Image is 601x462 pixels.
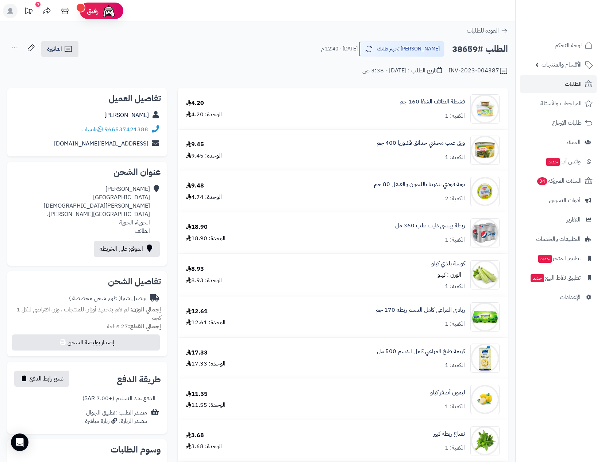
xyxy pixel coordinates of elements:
div: الوحدة: 9.45 [186,152,222,160]
h2: طريقة الدفع [117,375,161,384]
h2: الطلب #38659 [452,42,508,57]
a: تونة قودي تندرينا بالليمون والفلفل 80 جم [374,180,465,189]
span: جديد [531,274,544,282]
span: نسخ رابط الدفع [30,374,63,383]
img: 1675687148-EwYo1G7KH0jGDE7uxCW5nJFcokdAb4NnowpHnva3-90x90.jpg [471,302,499,332]
div: الكمية: 1 [445,444,465,452]
div: الكمية: 1 [445,402,465,411]
a: كوسة بلدي كيلو [431,260,465,268]
a: ورق عنب محشي حدائق فكتوريا 400 جم [377,139,465,147]
div: 9.48 [186,182,204,190]
a: ليمون أصفر كيلو [430,389,465,397]
h2: تفاصيل الشحن [13,277,161,286]
div: 17.33 [186,349,208,357]
a: العودة للطلبات [467,26,508,35]
a: أدوات التسويق [520,192,597,209]
div: 9 [35,2,41,7]
span: وآتس آب [546,156,581,167]
div: 11.55 [186,390,208,398]
div: [PERSON_NAME] [GEOGRAPHIC_DATA] [PERSON_NAME][DEMOGRAPHIC_DATA][GEOGRAPHIC_DATA][PERSON_NAME]، ال... [13,185,150,235]
a: 966537421388 [104,125,148,134]
div: Open Intercom Messenger [11,433,28,451]
img: 43094616dcdccd0c221b3d6fb4199775c408-90x90.jpg [471,177,499,206]
a: كريمة طبخ المراعي كامل الدسم 500 مل [377,347,465,356]
div: توصيل شبرا [69,294,146,303]
small: [DATE] - 12:40 م [321,45,358,53]
div: 3.68 [186,431,204,440]
span: لم تقم بتحديد أوزان للمنتجات ، وزن افتراضي للكل 1 كجم [16,305,161,322]
a: الإعدادات [520,288,597,306]
div: الكمية: 2 [445,194,465,203]
span: تطبيق نقاط البيع [530,273,581,283]
a: المراجعات والأسئلة [520,95,597,112]
img: 1750189624-528573_main-90x90.jpg [471,344,499,373]
div: الكمية: 1 [445,282,465,291]
div: الوحدة: 18.90 [186,234,226,243]
div: 18.90 [186,223,208,231]
a: طلبات الإرجاع [520,114,597,132]
strong: إجمالي القطع: [128,322,161,331]
a: [PERSON_NAME] [104,111,149,120]
span: المراجعات والأسئلة [540,98,582,109]
span: التقارير [567,215,581,225]
a: التطبيقات والخدمات [520,230,597,248]
div: الكمية: 1 [445,236,465,244]
a: الموقع على الخريطة [94,241,160,257]
div: الوحدة: 17.33 [186,360,226,368]
span: جديد [538,255,552,263]
a: ربطة بيبسي دايت علب 360 مل [395,221,465,230]
a: واتساب [81,125,103,134]
span: ( طرق شحن مخصصة ) [69,294,121,303]
a: وآتس آبجديد [520,153,597,170]
a: [EMAIL_ADDRESS][DOMAIN_NAME] [54,139,148,148]
small: 27 قطعة [107,322,161,331]
span: السلات المتروكة [536,176,582,186]
a: تحديثات المنصة [19,4,38,20]
div: 9.45 [186,140,204,149]
img: 25639e5e93511af1f3f95bef749b227986e4-90x90.jpg [471,136,499,165]
a: السلات المتروكة34 [520,172,597,190]
div: الكمية: 1 [445,112,465,120]
span: التطبيقات والخدمات [536,234,581,244]
button: [PERSON_NAME] تجهيز طلبك [359,41,444,57]
img: 1755180175-IMG_4933-90x90.jpeg [471,94,499,124]
h2: وسوم الطلبات [13,445,161,454]
a: نعناع ربطة كبير [434,430,465,438]
a: الطلبات [520,75,597,93]
div: الدفع عند التسليم (+7.00 SAR) [82,394,155,403]
div: الكمية: 1 [445,361,465,370]
a: تطبيق نقاط البيعجديد [520,269,597,287]
span: الإعدادات [560,292,581,302]
img: 1677256164-711IkFxB0XL._AC_SX425_-90x90.jpg [471,218,499,247]
div: الكمية: 1 [445,320,465,328]
span: جديد [546,158,560,166]
span: لوحة التحكم [555,40,582,50]
a: الفاتورة [41,41,78,57]
strong: إجمالي الوزن: [130,305,161,314]
h2: عنوان الشحن [13,168,161,177]
span: الطلبات [565,79,582,89]
div: الوحدة: 8.93 [186,276,222,285]
div: الوحدة: 12.61 [186,318,226,327]
h2: تفاصيل العميل [13,94,161,103]
img: 4415d3ba36c548cace54f3c89e64be5d16a4-90x90.jpg [471,385,499,414]
span: العودة للطلبات [467,26,499,35]
a: زبادي المراعي كامل الدسم ربطة 170 جم [375,306,465,314]
button: نسخ رابط الدفع [14,371,69,387]
div: الكمية: 1 [445,153,465,162]
a: تطبيق المتجرجديد [520,250,597,267]
div: مصدر الزيارة: زيارة مباشرة [85,417,147,425]
span: طلبات الإرجاع [552,118,582,128]
a: العملاء [520,133,597,151]
div: 4.20 [186,99,204,107]
img: 4409b8d194423c6c46adb40c0910d53de264-90x90.jpg [471,426,499,455]
span: أدوات التسويق [549,195,581,205]
div: الوحدة: 3.68 [186,442,222,451]
div: الوحدة: 4.74 [186,193,222,201]
span: الفاتورة [47,45,62,53]
span: تطبيق المتجر [538,253,581,264]
a: لوحة التحكم [520,37,597,54]
div: INV-2023-004387 [448,67,508,75]
div: تاريخ الطلب : [DATE] - 3:38 ص [362,67,442,75]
